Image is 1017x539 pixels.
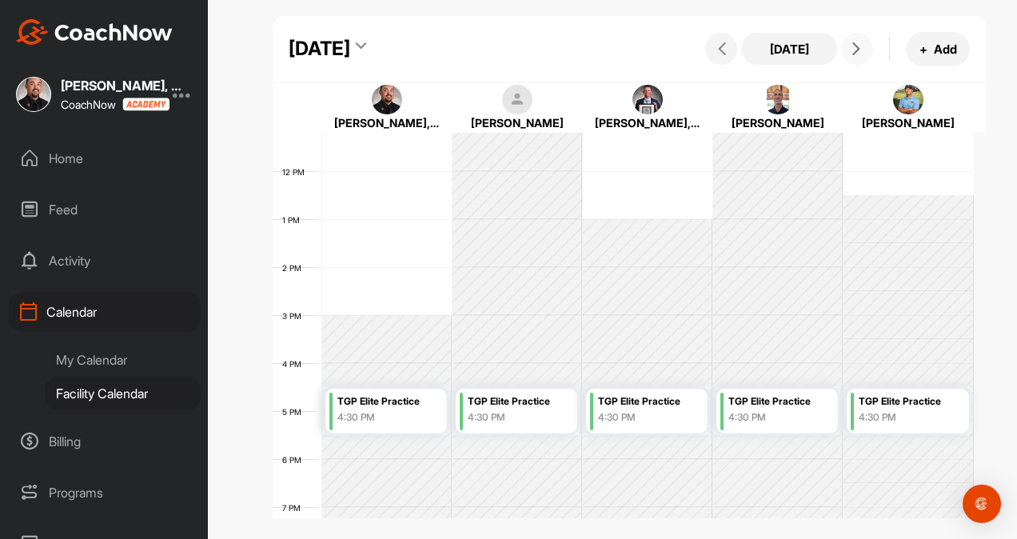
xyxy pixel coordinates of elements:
div: 3 PM [273,311,317,321]
div: [PERSON_NAME] [725,114,831,131]
img: square_eb232cf046048fc71d1e38798d1ee7db.jpg [372,85,402,115]
div: 7 PM [273,503,317,513]
img: square_b8d82031cc37b4ba160fba614de00b99.jpg [632,85,663,115]
div: Programs [9,473,201,513]
img: square_4821a6ae742c3fcc2b2a5f85fa5e1a71.jpg [893,85,923,115]
img: square_default-ef6cabf814de5a2bf16c804365e32c732080f9872bdf737d349900a9daf73cf9.png [502,85,532,115]
div: [PERSON_NAME], PGA [61,79,189,92]
div: 4:30 PM [859,410,951,425]
div: [PERSON_NAME], PGA [595,114,700,131]
div: 12 PM [273,167,321,177]
span: + [919,41,927,58]
div: TGP Elite Practice [337,393,429,411]
div: Home [9,138,201,178]
button: +Add [906,32,970,66]
img: square_051f63a3d501c9c6f85c99faa8735c2c.jpg [763,85,793,115]
div: 6 PM [273,455,317,465]
div: TGP Elite Practice [468,393,559,411]
div: Billing [9,421,201,461]
div: 4 PM [273,359,317,369]
div: Calendar [9,292,201,332]
div: Activity [9,241,201,281]
button: [DATE] [741,33,837,65]
div: 4:30 PM [468,410,559,425]
div: 4:30 PM [598,410,689,425]
div: Feed [9,190,201,230]
div: Open Intercom Messenger [963,485,1001,523]
img: CoachNow acadmey [122,98,169,111]
div: Facility Calendar [45,377,201,410]
img: CoachNow [16,19,173,45]
div: 4:30 PM [337,410,429,425]
div: 1 PM [273,215,316,225]
div: 5 PM [273,407,317,417]
div: 4:30 PM [728,410,820,425]
div: TGP Elite Practice [728,393,820,411]
div: 2 PM [273,263,317,273]
div: TGP Elite Practice [859,393,951,411]
div: My Calendar [45,343,201,377]
div: [DATE] [289,34,350,63]
div: TGP Elite Practice [598,393,689,411]
img: square_eb232cf046048fc71d1e38798d1ee7db.jpg [16,77,51,112]
div: CoachNow [61,98,169,111]
div: [PERSON_NAME], PGA [334,114,440,131]
div: [PERSON_NAME] [465,114,570,131]
div: [PERSON_NAME] [855,114,961,131]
